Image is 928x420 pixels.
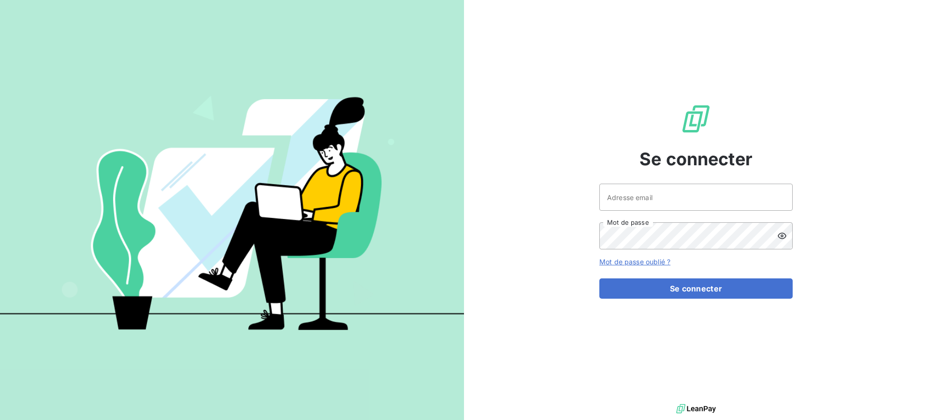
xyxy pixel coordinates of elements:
img: logo [676,402,716,416]
a: Mot de passe oublié ? [599,258,670,266]
img: Logo LeanPay [681,103,711,134]
input: placeholder [599,184,793,211]
span: Se connecter [639,146,753,172]
button: Se connecter [599,278,793,299]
